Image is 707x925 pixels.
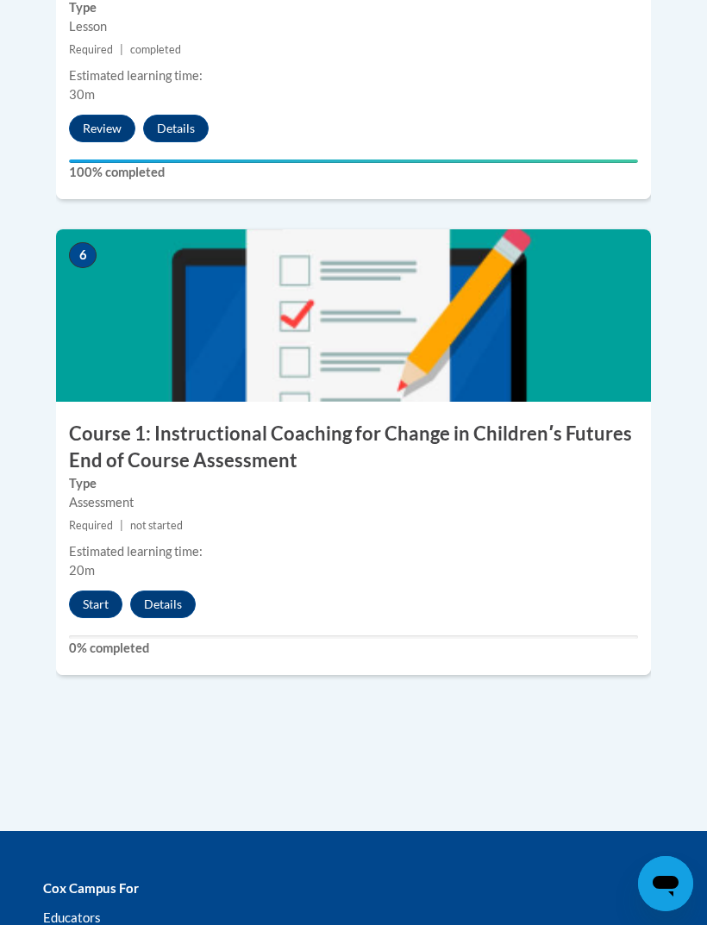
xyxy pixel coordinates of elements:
button: Start [69,591,122,618]
span: completed [130,43,181,56]
button: Review [69,115,135,142]
label: 100% completed [69,163,638,182]
span: Required [69,519,113,532]
button: Details [143,115,209,142]
div: Estimated learning time: [69,542,638,561]
h3: Course 1: Instructional Coaching for Change in Childrenʹs Futures End of Course Assessment [56,421,651,474]
div: Your progress [69,159,638,163]
label: 0% completed [69,639,638,658]
span: 30m [69,87,95,102]
button: Details [130,591,196,618]
span: Required [69,43,113,56]
div: Assessment [69,493,638,512]
span: not started [130,519,183,532]
a: Educators [43,909,101,925]
span: 6 [69,242,97,268]
div: Estimated learning time: [69,66,638,85]
span: 20m [69,563,95,578]
span: | [120,43,123,56]
span: | [120,519,123,532]
img: Course Image [56,229,651,402]
b: Cox Campus For [43,880,139,896]
div: Lesson [69,17,638,36]
label: Type [69,474,638,493]
iframe: Button to launch messaging window [638,856,693,911]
